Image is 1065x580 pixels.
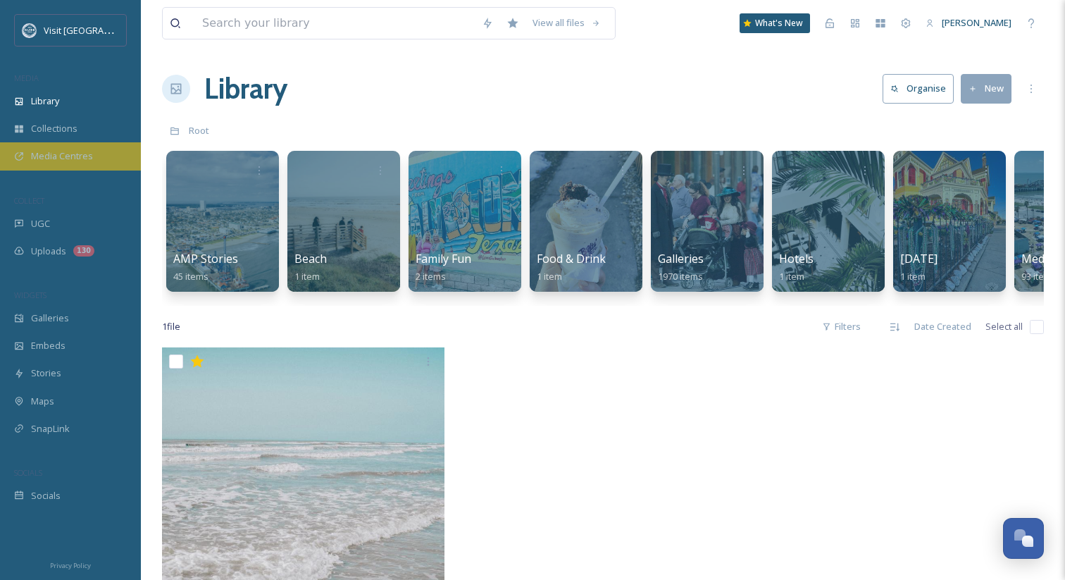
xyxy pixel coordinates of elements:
[294,270,320,283] span: 1 item
[31,489,61,502] span: Socials
[173,252,238,283] a: AMP Stories45 items
[961,74,1011,103] button: New
[14,467,42,478] span: SOCIALS
[31,217,50,230] span: UGC
[537,270,562,283] span: 1 item
[907,313,978,340] div: Date Created
[195,8,475,39] input: Search your library
[31,122,77,135] span: Collections
[918,9,1019,37] a: [PERSON_NAME]
[23,23,37,37] img: logo.png
[815,313,868,340] div: Filters
[44,23,153,37] span: Visit [GEOGRAPHIC_DATA]
[416,270,446,283] span: 2 items
[31,149,93,163] span: Media Centres
[31,395,54,408] span: Maps
[14,73,39,83] span: MEDIA
[942,16,1011,29] span: [PERSON_NAME]
[779,270,804,283] span: 1 item
[73,245,94,257] div: 130
[416,252,471,283] a: Family Fun2 items
[658,270,703,283] span: 1970 items
[883,74,954,103] button: Organise
[189,124,209,137] span: Root
[900,252,938,283] a: [DATE]1 item
[779,251,814,266] span: Hotels
[31,422,70,436] span: SnapLink
[31,94,59,108] span: Library
[1021,270,1057,283] span: 93 items
[740,13,810,33] a: What's New
[294,252,327,283] a: Beach1 item
[416,251,471,266] span: Family Fun
[525,9,608,37] a: View all files
[537,251,606,266] span: Food & Drink
[985,320,1023,333] span: Select all
[537,252,606,283] a: Food & Drink1 item
[31,339,66,352] span: Embeds
[900,270,926,283] span: 1 item
[31,366,61,380] span: Stories
[31,311,69,325] span: Galleries
[779,252,814,283] a: Hotels1 item
[204,68,287,110] a: Library
[1003,518,1044,559] button: Open Chat
[162,320,180,333] span: 1 file
[14,290,46,300] span: WIDGETS
[189,122,209,139] a: Root
[658,251,704,266] span: Galleries
[31,245,66,258] span: Uploads
[173,270,208,283] span: 45 items
[50,561,91,570] span: Privacy Policy
[900,251,938,266] span: [DATE]
[173,251,238,266] span: AMP Stories
[294,251,327,266] span: Beach
[883,74,961,103] a: Organise
[50,556,91,573] a: Privacy Policy
[14,195,44,206] span: COLLECT
[658,252,704,283] a: Galleries1970 items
